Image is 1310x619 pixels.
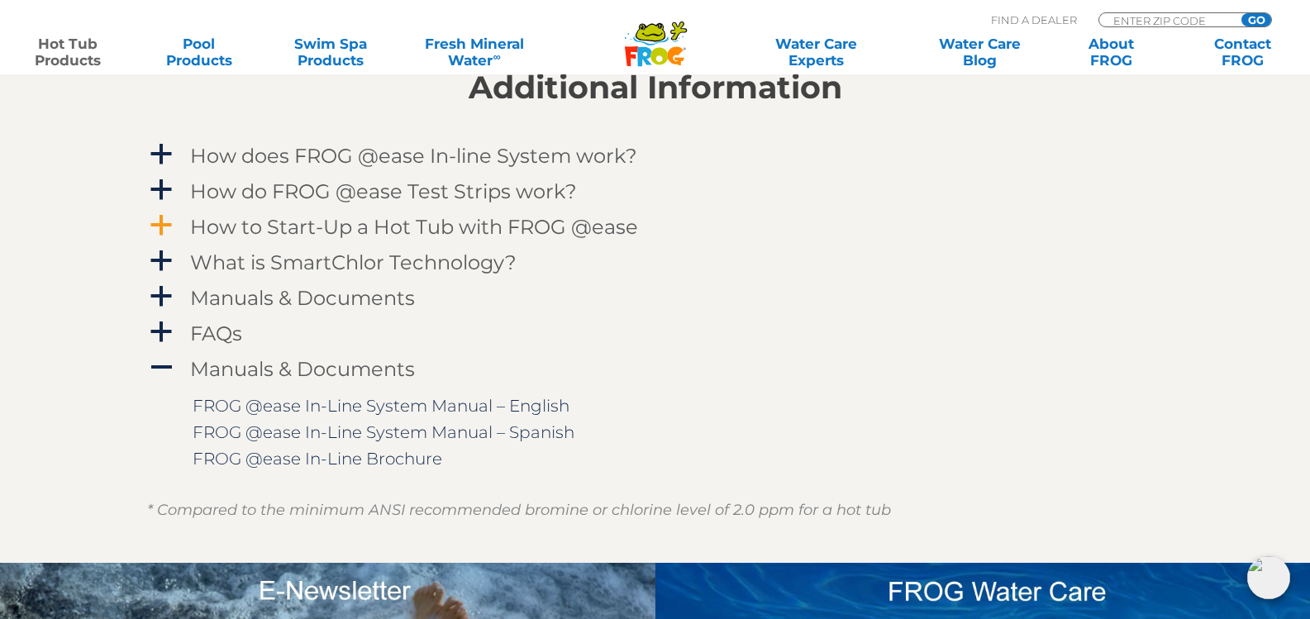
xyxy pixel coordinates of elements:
input: GO [1241,13,1271,26]
a: A Manuals & Documents [147,354,1164,384]
a: a What is SmartChlor Technology? [147,247,1164,278]
input: Zip Code Form [1112,13,1223,27]
h4: How does FROG @ease In-line System work? [190,145,637,167]
a: a How do FROG @ease Test Strips work? [147,176,1164,207]
a: Water CareExperts [733,36,899,69]
h4: How to Start-Up a Hot Tub with FROG @ease [190,216,638,238]
a: FROG @ease In-Line System Manual – English [193,396,569,416]
a: Water CareBlog [929,36,1031,69]
h4: What is SmartChlor Technology? [190,251,517,274]
a: a Manuals & Documents [147,283,1164,313]
a: PoolProducts [148,36,250,69]
span: a [149,142,174,167]
a: FROG @ease In-Line System Manual – Spanish [193,422,574,442]
a: FROG @ease In-Line Brochure [193,449,442,469]
h4: Manuals & Documents [190,358,415,380]
span: a [149,178,174,202]
a: a How to Start-Up a Hot Tub with FROG @ease [147,212,1164,242]
a: Fresh MineralWater∞ [411,36,539,69]
sup: ∞ [493,50,500,63]
a: a FAQs [147,318,1164,349]
a: ContactFROG [1191,36,1293,69]
a: a How does FROG @ease In-line System work? [147,140,1164,171]
p: Find A Dealer [991,12,1077,27]
span: a [149,320,174,345]
h4: How do FROG @ease Test Strips work? [190,180,577,202]
h4: Manuals & Documents [190,287,415,309]
span: a [149,249,174,274]
h4: FAQs [190,322,242,345]
span: A [149,355,174,380]
img: openIcon [1247,556,1290,599]
em: * Compared to the minimum ANSI recommended bromine or chlorine level of 2.0 ppm for a hot tub [147,501,891,519]
h2: Additional Information [147,69,1164,106]
a: Hot TubProducts [17,36,119,69]
a: AboutFROG [1060,36,1162,69]
span: a [149,213,174,238]
span: a [149,284,174,309]
a: Swim SpaProducts [279,36,382,69]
